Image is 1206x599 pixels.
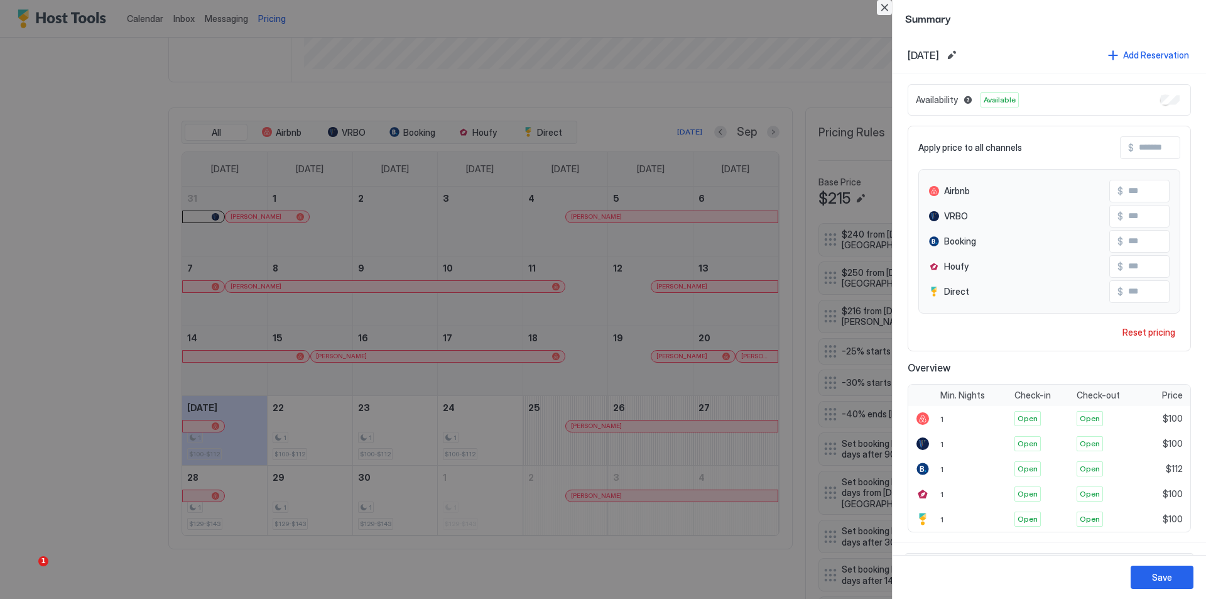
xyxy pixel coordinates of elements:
[1131,566,1193,589] button: Save
[1080,463,1100,475] span: Open
[1117,185,1123,197] span: $
[1166,463,1183,475] span: $112
[1080,514,1100,525] span: Open
[944,185,970,197] span: Airbnb
[908,361,1191,374] span: Overview
[940,439,943,449] span: 1
[1018,463,1038,475] span: Open
[1163,488,1183,500] span: $100
[1152,571,1172,584] div: Save
[1018,413,1038,424] span: Open
[1018,514,1038,525] span: Open
[944,286,969,297] span: Direct
[944,261,969,272] span: Houfy
[1117,261,1123,272] span: $
[1163,438,1183,449] span: $100
[1018,438,1038,449] span: Open
[944,211,968,222] span: VRBO
[1122,326,1175,339] div: Reset pricing
[940,390,985,401] span: Min. Nights
[1080,413,1100,424] span: Open
[944,48,959,63] button: Edit date range
[1080,488,1100,500] span: Open
[960,92,975,107] button: Blocked dates override all pricing rules and remain unavailable until manually unblocked
[1080,438,1100,449] span: Open
[1106,47,1191,63] button: Add Reservation
[940,490,943,499] span: 1
[1117,286,1123,297] span: $
[1117,211,1123,222] span: $
[1018,488,1038,500] span: Open
[940,464,943,474] span: 1
[38,556,48,566] span: 1
[905,10,1193,26] span: Summary
[984,94,1016,106] span: Available
[1117,324,1180,341] button: Reset pricing
[1117,236,1123,247] span: $
[1163,413,1183,424] span: $100
[916,94,958,106] span: Availability
[908,49,939,62] span: [DATE]
[940,414,943,424] span: 1
[1128,142,1134,153] span: $
[1123,48,1189,62] div: Add Reservation
[918,142,1022,153] span: Apply price to all channels
[1163,514,1183,525] span: $100
[1077,390,1120,401] span: Check-out
[13,556,43,586] iframe: Intercom live chat
[940,515,943,524] span: 1
[1014,390,1051,401] span: Check-in
[944,236,976,247] span: Booking
[905,553,1193,577] div: tab-group
[1162,390,1183,401] span: Price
